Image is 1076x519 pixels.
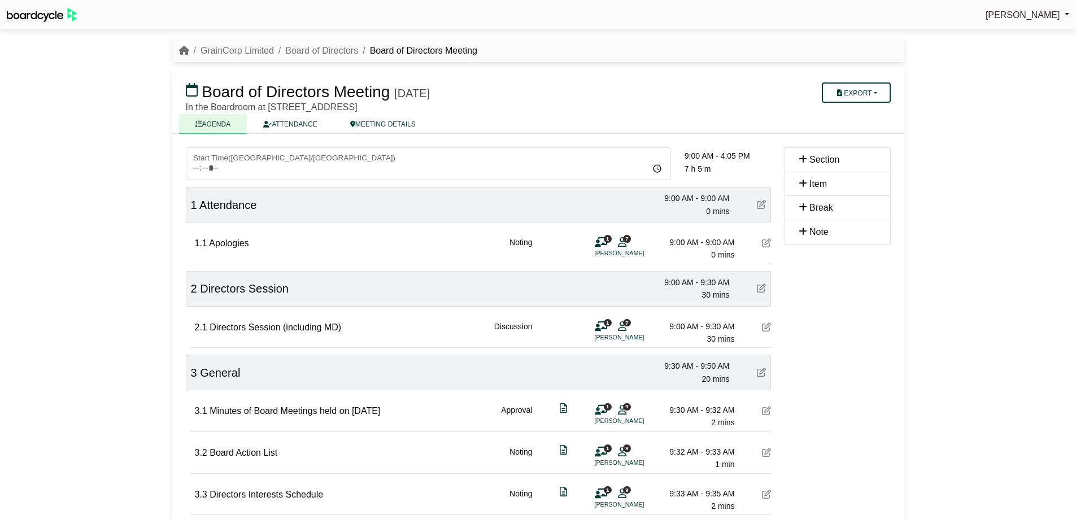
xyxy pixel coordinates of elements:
[604,486,612,494] span: 1
[604,444,612,452] span: 1
[711,418,734,427] span: 2 mins
[651,276,730,289] div: 9:00 AM - 9:30 AM
[209,238,249,248] span: Apologies
[285,46,358,55] a: Board of Directors
[651,360,730,372] div: 9:30 AM - 9:50 AM
[711,501,734,511] span: 2 mins
[706,207,729,216] span: 0 mins
[210,406,380,416] span: Minutes of Board Meetings held on [DATE]
[656,404,735,416] div: 9:30 AM - 9:32 AM
[711,250,734,259] span: 0 mins
[509,446,532,471] div: Noting
[191,367,197,379] span: 3
[809,227,829,237] span: Note
[394,86,430,100] div: [DATE]
[702,374,729,383] span: 20 mins
[656,236,735,248] div: 9:00 AM - 9:00 AM
[809,155,839,164] span: Section
[191,199,197,211] span: 1
[509,487,532,513] div: Noting
[986,8,1069,23] a: [PERSON_NAME]
[195,406,207,416] span: 3.1
[702,290,729,299] span: 30 mins
[494,320,533,346] div: Discussion
[179,43,477,58] nav: breadcrumb
[179,114,247,134] a: AGENDA
[501,404,532,429] div: Approval
[656,320,735,333] div: 9:00 AM - 9:30 AM
[199,199,256,211] span: Attendance
[604,403,612,411] span: 1
[200,282,289,295] span: Directors Session
[202,83,390,101] span: Board of Directors Meeting
[685,150,771,162] div: 9:00 AM - 4:05 PM
[195,490,207,499] span: 3.3
[595,333,679,342] li: [PERSON_NAME]
[623,319,631,326] span: 7
[195,238,207,248] span: 1.1
[715,460,734,469] span: 1 min
[186,102,358,112] span: In the Boardroom at [STREET_ADDRESS]
[201,46,274,55] a: GrainCorp Limited
[656,487,735,500] div: 9:33 AM - 9:35 AM
[595,500,679,509] li: [PERSON_NAME]
[509,236,532,261] div: Noting
[7,8,77,22] img: BoardcycleBlackGreen-aaafeed430059cb809a45853b8cf6d952af9d84e6e89e1f1685b34bfd5cb7d64.svg
[595,416,679,426] li: [PERSON_NAME]
[200,367,240,379] span: General
[247,114,333,134] a: ATTENDANCE
[623,486,631,494] span: 9
[809,203,833,212] span: Break
[210,490,323,499] span: Directors Interests Schedule
[707,334,734,343] span: 30 mins
[656,446,735,458] div: 9:32 AM - 9:33 AM
[604,235,612,242] span: 1
[210,448,277,457] span: Board Action List
[623,403,631,411] span: 9
[195,322,207,332] span: 2.1
[595,458,679,468] li: [PERSON_NAME]
[334,114,432,134] a: MEETING DETAILS
[623,444,631,452] span: 9
[651,192,730,204] div: 9:00 AM - 9:00 AM
[210,322,341,332] span: Directors Session (including MD)
[623,235,631,242] span: 7
[358,43,477,58] li: Board of Directors Meeting
[822,82,890,103] button: Export
[809,179,827,189] span: Item
[195,448,207,457] span: 3.2
[595,248,679,258] li: [PERSON_NAME]
[191,282,197,295] span: 2
[604,319,612,326] span: 1
[685,164,711,173] span: 7 h 5 m
[986,10,1060,20] span: [PERSON_NAME]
